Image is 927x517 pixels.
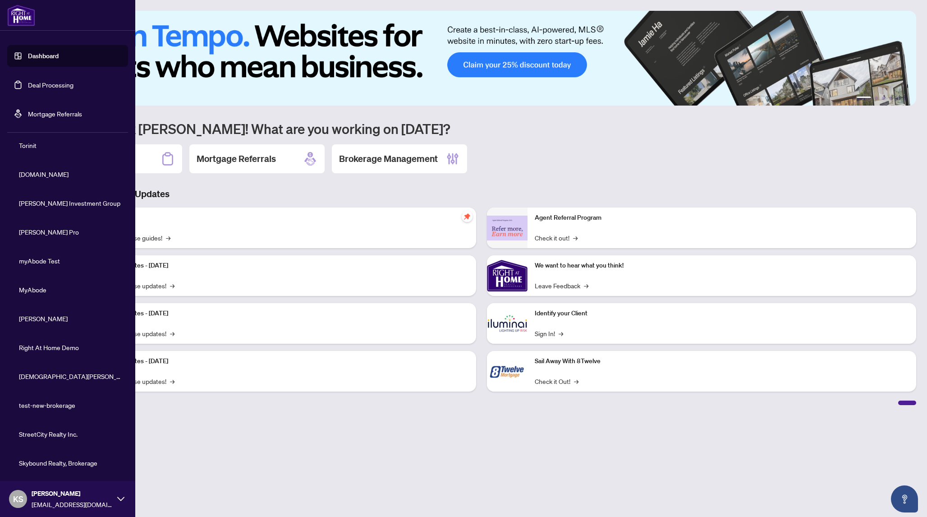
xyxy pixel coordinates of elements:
span: → [170,376,174,386]
button: 3 [882,97,886,100]
span: StreetCity Realty Inc. [19,429,122,439]
span: → [170,281,174,291]
button: 4 [889,97,893,100]
span: → [574,376,578,386]
span: KS [13,493,23,505]
img: We want to hear what you think! [487,255,528,296]
span: → [559,328,563,338]
p: Platform Updates - [DATE] [95,261,469,271]
a: Check it out!→ [535,233,578,243]
a: Deal Processing [28,81,73,89]
span: → [573,233,578,243]
p: Identify your Client [535,309,909,319]
p: Platform Updates - [DATE] [95,356,469,366]
p: Sail Away With 8Twelve [535,356,909,366]
a: Sign In!→ [535,328,563,338]
span: [DOMAIN_NAME] [19,169,122,179]
span: myAbode Test [19,256,122,266]
img: Identify your Client [487,303,528,344]
button: 5 [896,97,900,100]
p: We want to hear what you think! [535,261,909,271]
span: pushpin [462,211,473,222]
span: [DEMOGRAPHIC_DATA][PERSON_NAME] Realty [19,371,122,381]
span: test-new-brokerage [19,400,122,410]
span: [EMAIL_ADDRESS][DOMAIN_NAME] [32,499,113,509]
span: → [166,233,170,243]
span: Skybound Realty, Brokerage [19,458,122,468]
span: Right At Home Demo [19,342,122,352]
span: MyAbode [19,285,122,295]
span: [PERSON_NAME] [32,489,113,499]
span: Torinit [19,140,122,150]
img: Agent Referral Program [487,216,528,240]
span: [PERSON_NAME] Pro [19,227,122,237]
h2: Mortgage Referrals [197,152,276,165]
h1: Welcome back [PERSON_NAME]! What are you working on [DATE]? [47,120,916,137]
img: Sail Away With 8Twelve [487,351,528,392]
p: Agent Referral Program [535,213,909,223]
button: 6 [904,97,907,100]
span: [PERSON_NAME] Investment Group [19,198,122,208]
button: Open asap [891,485,918,512]
img: logo [7,5,35,26]
a: Check it Out!→ [535,376,578,386]
button: 2 [875,97,878,100]
p: Self-Help [95,213,469,223]
button: 1 [857,97,871,100]
a: Mortgage Referrals [28,110,82,118]
span: → [170,328,174,338]
span: → [584,281,588,291]
p: Platform Updates - [DATE] [95,309,469,319]
a: Leave Feedback→ [535,281,588,291]
img: Slide 0 [47,11,916,106]
a: Dashboard [28,52,59,60]
h3: Brokerage & Industry Updates [47,188,916,200]
span: [PERSON_NAME] [19,314,122,323]
h2: Brokerage Management [339,152,438,165]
